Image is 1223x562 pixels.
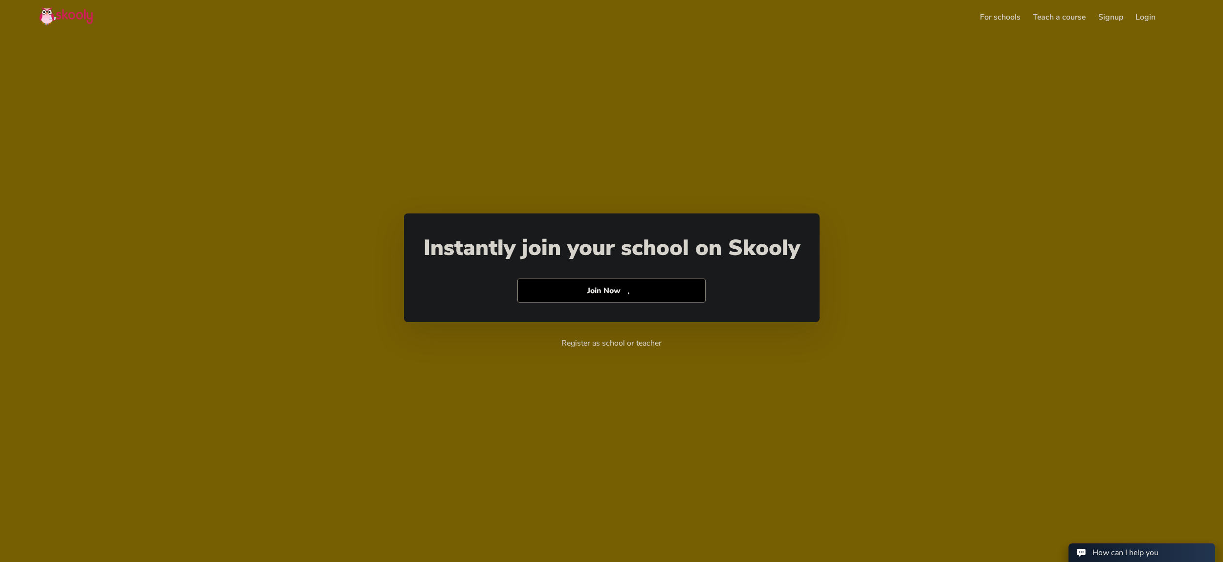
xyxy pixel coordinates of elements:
[517,279,706,303] button: Join Nowarrow forward outline
[423,233,800,263] div: Instantly join your school on Skooly
[1170,9,1184,25] button: menu outline
[561,338,662,349] a: Register as school or teacher
[625,285,636,296] ion-icon: arrow forward outline
[1130,9,1162,25] a: Login
[39,6,93,25] img: Skooly
[1026,9,1092,25] a: Teach a course
[1092,9,1130,25] a: Signup
[974,9,1027,25] a: For schools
